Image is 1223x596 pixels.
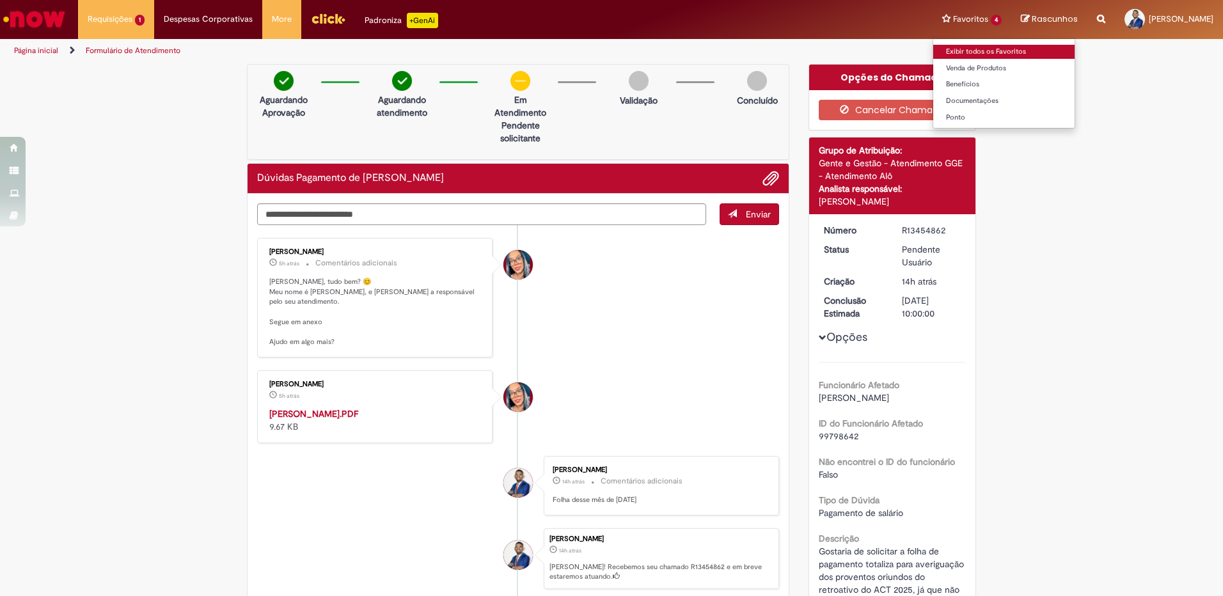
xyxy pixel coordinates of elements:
div: Marcos Antonio Rodrigues Santos [503,468,533,498]
textarea: Digite sua mensagem aqui... [257,203,706,225]
div: Pendente Usuário [902,243,961,269]
div: Maira Priscila Da Silva Arnaldo [503,382,533,412]
button: Adicionar anexos [762,170,779,187]
span: Pagamento de salário [819,507,903,519]
div: Grupo de Atribuição: [819,144,967,157]
b: Não encontrei o ID do funcionário [819,456,955,467]
span: Falso [819,469,838,480]
dt: Número [814,224,893,237]
div: [DATE] 10:00:00 [902,294,961,320]
a: Ponto [933,111,1075,125]
div: Gente e Gestão - Atendimento GGE - Atendimento Alô [819,157,967,182]
div: [PERSON_NAME] [553,466,766,474]
span: Favoritos [953,13,988,26]
div: Padroniza [365,13,438,28]
span: 99798642 [819,430,858,442]
h2: Dúvidas Pagamento de Salário Histórico de tíquete [257,173,444,184]
a: Formulário de Atendimento [86,45,180,56]
span: 14h atrás [562,478,585,485]
button: Cancelar Chamado [819,100,967,120]
div: [PERSON_NAME] [819,195,967,208]
img: check-circle-green.png [392,71,412,91]
img: img-circle-grey.png [629,71,649,91]
time: 28/08/2025 02:29:10 [902,276,936,287]
span: [PERSON_NAME] [1149,13,1213,24]
time: 28/08/2025 12:00:23 [279,392,299,400]
span: 14h atrás [559,547,581,554]
li: Marcos Antonio Rodrigues Santos [257,528,779,590]
span: [PERSON_NAME] [819,392,889,404]
p: [PERSON_NAME], tudo bem? 😊 Meu nome é [PERSON_NAME], e [PERSON_NAME] a responsável pelo seu atend... [269,277,482,347]
div: [PERSON_NAME] [269,248,482,256]
div: Opções do Chamado [809,65,976,90]
p: Concluído [737,94,778,107]
ul: Favoritos [933,38,1075,129]
p: Em Atendimento [489,93,551,119]
button: Enviar [720,203,779,225]
a: Exibir todos os Favoritos [933,45,1075,59]
p: [PERSON_NAME]! Recebemos seu chamado R13454862 e em breve estaremos atuando. [549,562,772,582]
time: 28/08/2025 12:00:25 [279,260,299,267]
a: Venda de Produtos [933,61,1075,75]
dt: Criação [814,275,893,288]
a: Rascunhos [1021,13,1078,26]
img: ServiceNow [1,6,67,32]
b: Tipo de Dúvida [819,494,880,506]
span: Rascunhos [1032,13,1078,25]
div: R13454862 [902,224,961,237]
img: check-circle-green.png [274,71,294,91]
span: 14h atrás [902,276,936,287]
p: Pendente solicitante [489,119,551,145]
a: Benefícios [933,77,1075,91]
a: Documentações [933,94,1075,108]
p: Aguardando atendimento [371,93,433,119]
img: img-circle-grey.png [747,71,767,91]
div: Maira Priscila Da Silva Arnaldo [503,250,533,279]
b: Descrição [819,533,859,544]
div: 9.67 KB [269,407,482,433]
div: [PERSON_NAME] [269,380,482,388]
small: Comentários adicionais [601,476,683,487]
ul: Trilhas de página [10,39,806,63]
time: 28/08/2025 02:29:10 [559,547,581,554]
a: [PERSON_NAME].PDF [269,408,358,420]
img: click_logo_yellow_360x200.png [311,9,345,28]
p: Validação [620,94,658,107]
div: [PERSON_NAME] [549,535,772,543]
span: 5h atrás [279,392,299,400]
div: 28/08/2025 02:29:10 [902,275,961,288]
b: ID do Funcionário Afetado [819,418,923,429]
span: Despesas Corporativas [164,13,253,26]
dt: Conclusão Estimada [814,294,893,320]
span: 4 [991,15,1002,26]
p: +GenAi [407,13,438,28]
span: 1 [135,15,145,26]
div: Analista responsável: [819,182,967,195]
span: Enviar [746,208,771,220]
span: More [272,13,292,26]
span: Requisições [88,13,132,26]
p: Aguardando Aprovação [253,93,315,119]
b: Funcionário Afetado [819,379,899,391]
small: Comentários adicionais [315,258,397,269]
p: Folha desse mês de [DATE] [553,495,766,505]
a: Página inicial [14,45,58,56]
img: circle-minus.png [510,71,530,91]
dt: Status [814,243,893,256]
span: 5h atrás [279,260,299,267]
div: Marcos Antonio Rodrigues Santos [503,540,533,570]
time: 28/08/2025 02:29:57 [562,478,585,485]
